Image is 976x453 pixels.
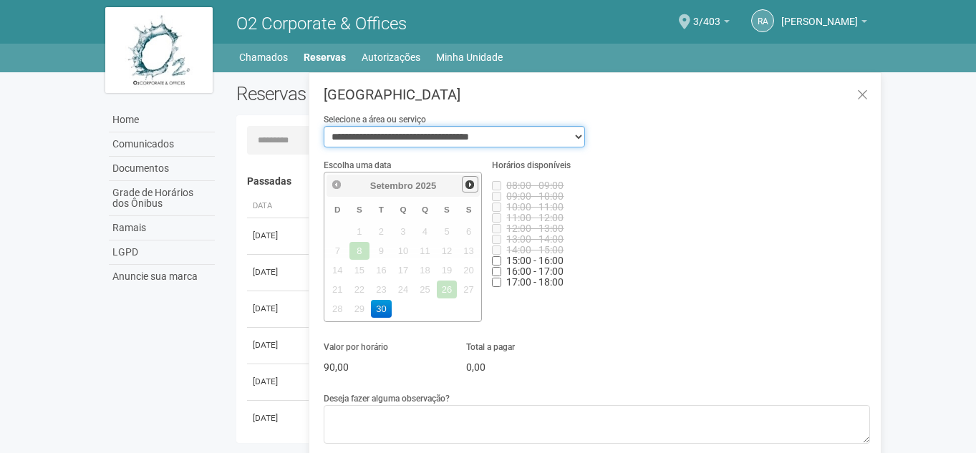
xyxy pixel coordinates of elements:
[109,157,215,181] a: Documentos
[781,18,867,29] a: [PERSON_NAME]
[422,205,428,214] span: Quinta
[304,291,717,327] td: Sala de Reunião Interna 2 Bloco 2 (até 30 pessoas)
[357,205,362,214] span: Segunda
[693,18,730,29] a: 3/403
[492,224,501,233] input: 12:00 - 13:00
[109,216,215,240] a: Ramais
[400,205,406,214] span: Quarta
[371,261,392,279] span: 16
[506,201,564,213] span: Horário indisponível
[458,223,479,240] span: 6
[304,400,717,437] td: Sala de Reunião Interna 2 Bloco 2 (até 30 pessoas)
[105,7,213,93] img: logo.jpg
[492,256,501,266] input: 15:00 - 16:00
[492,213,501,223] input: 11:00 - 12:00
[751,9,774,32] a: RA
[247,327,304,364] td: [DATE]
[492,203,501,212] input: 10:00 - 11:00
[349,300,370,318] span: 29
[247,291,304,327] td: [DATE]
[437,223,458,240] span: 5
[327,261,348,279] span: 14
[393,261,414,279] span: 17
[349,242,370,260] span: 8
[236,83,543,104] h2: Reservas
[349,261,370,279] span: 15
[506,255,564,266] span: Horário indisponível
[437,242,458,260] span: 12
[247,364,304,400] td: [DATE]
[247,195,304,218] th: Data
[458,281,479,298] span: 27
[324,361,444,374] p: 90,00
[506,223,564,234] span: Horário indisponível
[236,14,407,34] span: O2 Corporate & Offices
[437,261,458,279] span: 19
[247,218,304,254] td: [DATE]
[415,242,435,260] span: 11
[109,181,215,216] a: Grade de Horários dos Ônibus
[506,180,564,191] span: Horário indisponível
[304,327,717,364] td: Sala de Reunião Interna 1 Bloco 2 (até 30 pessoas)
[492,192,501,201] input: 09:00 - 10:00
[247,254,304,291] td: [DATE]
[506,190,564,202] span: Horário indisponível
[324,159,391,172] label: Escolha uma data
[492,235,501,244] input: 13:00 - 14:00
[506,266,564,277] span: Horário indisponível
[371,242,392,260] span: 9
[304,364,717,400] td: Sala de Reunião Interna 1 Bloco 2 (até 30 pessoas)
[327,242,348,260] span: 7
[415,180,436,191] span: 2025
[304,47,346,67] a: Reservas
[393,281,414,298] span: 24
[506,244,564,255] span: Horário indisponível
[324,113,426,126] label: Selecione a área ou serviço
[492,245,501,255] input: 14:00 - 15:00
[781,2,858,27] span: Renata Alves de Oliveira
[304,195,717,218] th: Área ou Serviço
[466,341,515,354] label: Total a pagar
[327,300,348,318] span: 28
[304,218,717,254] td: Sala de Reunião Interna 2 Bloco 2 (até 30 pessoas)
[458,261,479,279] span: 20
[304,254,717,291] td: Sala de Reunião Interna 2 Bloco 2 (até 30 pessoas)
[506,276,564,288] span: Horário indisponível
[415,223,435,240] span: 4
[247,400,304,437] td: [DATE]
[415,261,435,279] span: 18
[464,179,475,190] span: Próximo
[239,47,288,67] a: Chamados
[437,281,458,298] span: 26
[362,47,420,67] a: Autorizações
[109,265,215,288] a: Anuncie sua marca
[331,179,342,190] span: Anterior
[492,278,501,287] input: 17:00 - 18:00
[379,205,384,214] span: Terça
[506,233,564,245] span: Horário indisponível
[393,223,414,240] span: 3
[324,341,388,354] label: Valor por horário
[328,176,344,193] a: Anterior
[436,47,503,67] a: Minha Unidade
[462,176,478,193] a: Próximo
[349,223,370,240] span: 1
[109,108,215,132] a: Home
[466,205,472,214] span: Sábado
[415,281,435,298] span: 25
[324,392,450,405] label: Deseja fazer alguma observação?
[370,180,413,191] span: Setembro
[349,281,370,298] span: 22
[492,181,501,190] input: 08:00 - 09:00
[327,281,348,298] span: 21
[466,361,586,374] p: 0,00
[506,212,564,223] span: Horário indisponível
[371,281,392,298] span: 23
[444,205,450,214] span: Sexta
[458,242,479,260] span: 13
[693,2,720,27] span: 3/403
[334,205,340,214] span: Domingo
[247,176,861,187] h4: Passadas
[109,240,215,265] a: LGPD
[371,300,392,318] a: 30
